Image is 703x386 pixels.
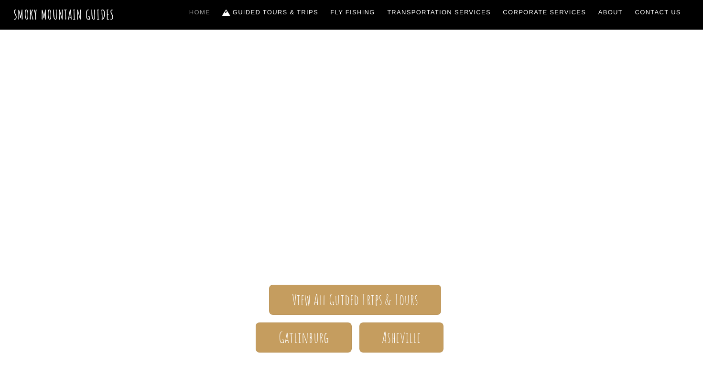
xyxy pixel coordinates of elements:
[269,285,441,315] a: View All Guided Trips & Tours
[383,2,494,22] a: Transportation Services
[75,135,629,182] span: Smoky Mountain Guides
[382,332,421,343] span: Asheville
[279,332,329,343] span: Gatlinburg
[327,2,379,22] a: Fly Fishing
[185,2,214,22] a: Home
[292,295,419,305] span: View All Guided Trips & Tours
[13,7,115,22] a: Smoky Mountain Guides
[595,2,627,22] a: About
[75,182,629,256] span: The ONLY one-stop, full Service Guide Company for the Gatlinburg and [GEOGRAPHIC_DATA] side of th...
[631,2,685,22] a: Contact Us
[359,322,443,353] a: Asheville
[256,322,351,353] a: Gatlinburg
[219,2,322,22] a: Guided Tours & Trips
[499,2,590,22] a: Corporate Services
